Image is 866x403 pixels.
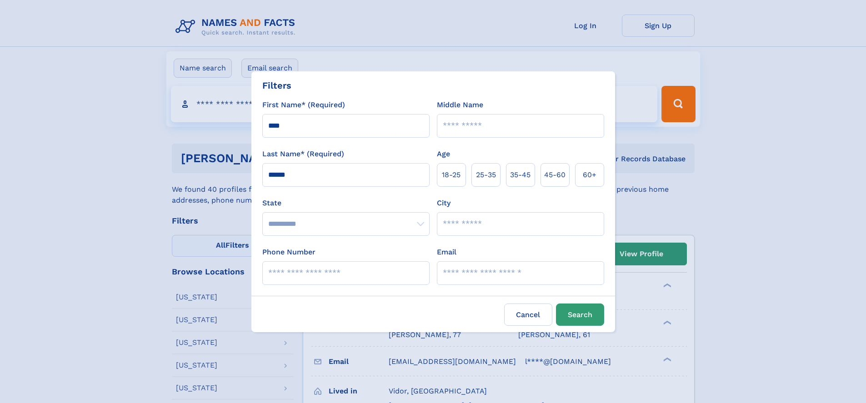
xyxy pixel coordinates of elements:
[442,169,461,180] span: 18‑25
[556,303,604,326] button: Search
[437,100,483,110] label: Middle Name
[437,149,450,159] label: Age
[510,169,531,180] span: 35‑45
[504,303,552,326] label: Cancel
[437,198,451,209] label: City
[262,79,291,92] div: Filters
[262,247,315,258] label: Phone Number
[262,198,430,209] label: State
[583,169,596,180] span: 60+
[476,169,496,180] span: 25‑35
[262,149,344,159] label: Last Name* (Required)
[544,169,566,180] span: 45‑60
[262,100,345,110] label: First Name* (Required)
[437,247,456,258] label: Email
